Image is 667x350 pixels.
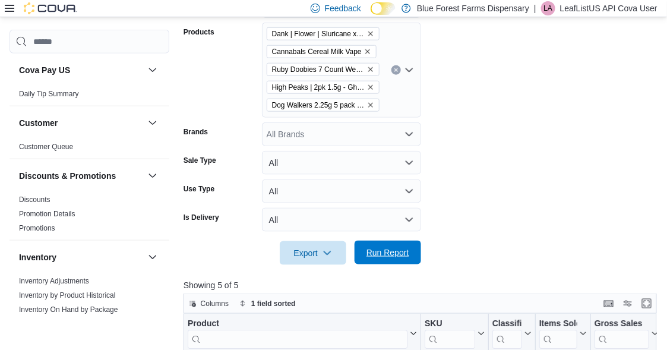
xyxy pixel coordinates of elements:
span: Inventory by Product Historical [19,291,116,300]
div: SKU [425,319,475,330]
h3: Customer [19,117,58,129]
div: Classification [492,319,522,349]
h3: Discounts & Promotions [19,170,116,182]
span: Export [287,241,339,265]
div: Discounts & Promotions [10,193,169,240]
button: All [262,151,421,175]
span: Feedback [325,2,361,14]
a: Inventory On Hand by Package [19,305,118,314]
span: LA [543,1,552,15]
a: Inventory Adjustments [19,277,89,285]
span: Dog Walkers 2.25g 5 pack (Infused) - Lemon Gelato Cookies (Play) [267,99,380,112]
span: Promotions [19,223,55,233]
span: Columns [201,299,229,308]
button: All [262,179,421,203]
a: Inventory by Product Historical [19,291,116,299]
button: Remove High Peaks | 2pk 1.5g - Ghost Dawg from selection in this group [367,84,374,91]
button: Gross Sales [595,319,659,349]
div: LeafListUS API Cova User [541,1,555,15]
a: Promotions [19,224,55,232]
label: Sale Type [184,156,216,165]
button: Enter fullscreen [640,297,654,311]
button: 1 field sorted [235,297,301,311]
span: Dank | Flower | Sluricane x Gelato 33 |28g [267,27,380,40]
span: Promotion Details [19,209,75,219]
div: Product [188,319,407,330]
button: Open list of options [404,130,414,139]
button: Customer [19,117,143,129]
button: Keyboard shortcuts [602,297,616,311]
label: Products [184,27,214,37]
button: Discounts & Promotions [146,169,160,183]
span: Cannabals Cereal Milk Vape [272,46,362,58]
span: 1 field sorted [251,299,296,308]
label: Is Delivery [184,213,219,222]
span: Customer Queue [19,142,73,152]
div: Cova Pay US [10,87,169,106]
span: High Peaks | 2pk 1.5g - Ghost Dawg [272,81,365,93]
div: Items Sold [539,319,577,330]
p: | [534,1,536,15]
a: Promotion Details [19,210,75,218]
div: Gross Sales [595,319,649,330]
img: Cova [24,2,77,14]
p: Blue Forest Farms Dispensary [417,1,529,15]
span: Dog Walkers 2.25g 5 pack (Infused) - Lemon Gelato Cookies (Play) [272,99,365,111]
div: Customer [10,140,169,159]
button: Remove Cannabals Cereal Milk Vape from selection in this group [364,48,371,55]
div: Product [188,319,407,349]
input: Dark Mode [371,2,396,15]
button: Clear input [391,65,401,75]
p: Showing 5 of 5 [184,279,662,291]
a: Daily Tip Summary [19,90,79,98]
span: Cannabals Cereal Milk Vape [267,45,377,58]
div: Gross Sales [595,319,649,349]
button: All [262,208,421,232]
span: Ruby Doobies 7 Count Wedding Cake [272,64,365,75]
span: High Peaks | 2pk 1.5g - Ghost Dawg [267,81,380,94]
button: Product [188,319,417,349]
h3: Cova Pay US [19,64,70,76]
a: Discounts [19,196,50,204]
button: Remove Ruby Doobies 7 Count Wedding Cake from selection in this group [367,66,374,73]
p: LeafListUS API Cova User [560,1,657,15]
span: Dank | Flower | Sluricane x Gelato 33 |28g [272,28,365,40]
button: SKU [425,319,485,349]
button: Remove Dank | Flower | Sluricane x Gelato 33 |28g from selection in this group [367,30,374,37]
button: Inventory [19,251,143,263]
button: Display options [621,297,635,311]
label: Use Type [184,184,214,194]
button: Cova Pay US [146,63,160,77]
div: SKU URL [425,319,475,349]
span: Run Report [366,247,409,258]
button: Cova Pay US [19,64,143,76]
span: Inventory Adjustments [19,276,89,286]
button: Columns [184,297,233,311]
label: Brands [184,127,208,137]
button: Remove Dog Walkers 2.25g 5 pack (Infused) - Lemon Gelato Cookies (Play) from selection in this group [367,102,374,109]
a: Customer Queue [19,143,73,151]
div: Items Sold [539,319,577,349]
div: Classification [492,319,522,330]
h3: Inventory [19,251,56,263]
button: Open list of options [404,65,414,75]
span: Ruby Doobies 7 Count Wedding Cake [267,63,380,76]
span: Daily Tip Summary [19,89,79,99]
button: Items Sold [539,319,587,349]
button: Run Report [355,241,421,264]
button: Classification [492,319,532,349]
button: Discounts & Promotions [19,170,143,182]
button: Inventory [146,250,160,264]
button: Export [280,241,346,265]
button: Customer [146,116,160,130]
